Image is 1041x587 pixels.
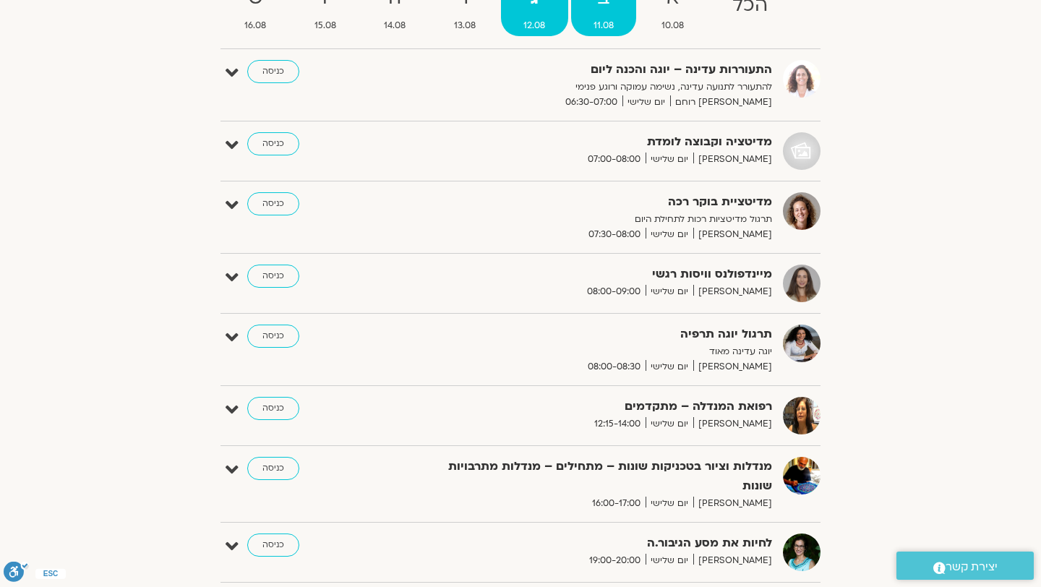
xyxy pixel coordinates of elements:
span: יום שלישי [646,553,693,568]
a: כניסה [247,457,299,480]
span: [PERSON_NAME] [693,284,772,299]
span: [PERSON_NAME] [693,359,772,374]
span: 08:00-08:30 [583,359,646,374]
span: 06:30-07:00 [560,95,622,110]
span: 11.08 [571,18,637,33]
span: [PERSON_NAME] [693,496,772,511]
span: 14.08 [361,18,429,33]
span: 07:00-08:00 [583,152,646,167]
span: [PERSON_NAME] [693,553,772,568]
p: יוגה עדינה מאוד [418,344,772,359]
span: [PERSON_NAME] [693,416,772,432]
span: יום שלישי [646,496,693,511]
a: כניסה [247,325,299,348]
span: 16.08 [222,18,289,33]
strong: מיינדפולנס וויסות רגשי [418,265,772,284]
strong: לחיות את מסע הגיבור.ה [418,534,772,553]
span: יום שלישי [622,95,670,110]
a: כניסה [247,132,299,155]
span: 12.08 [501,18,568,33]
a: כניסה [247,397,299,420]
a: כניסה [247,60,299,83]
p: להתעורר לתנועה עדינה, נשימה עמוקה ורוגע פנימי [418,80,772,95]
span: יצירת קשר [946,557,998,577]
span: [PERSON_NAME] [693,227,772,242]
span: 19:00-20:00 [584,553,646,568]
span: 07:30-08:00 [583,227,646,242]
p: תרגול מדיטציות רכות לתחילת היום [418,212,772,227]
a: יצירת קשר [896,552,1034,580]
a: כניסה [247,534,299,557]
span: [PERSON_NAME] רוחם [670,95,772,110]
strong: מדיטציה וקבוצה לומדת [418,132,772,152]
span: 10.08 [639,18,707,33]
span: יום שלישי [646,359,693,374]
span: 12:15-14:00 [589,416,646,432]
span: יום שלישי [646,152,693,167]
span: 15.08 [292,18,359,33]
strong: רפואת המנדלה – מתקדמים [418,397,772,416]
strong: מנדלות וציור בטכניקות שונות – מתחילים – מנדלות מתרבויות שונות [418,457,772,496]
span: 13.08 [432,18,499,33]
strong: מדיטציית בוקר רכה [418,192,772,212]
span: יום שלישי [646,284,693,299]
a: כניסה [247,265,299,288]
span: 16:00-17:00 [587,496,646,511]
strong: התעוררות עדינה – יוגה והכנה ליום [418,60,772,80]
span: יום שלישי [646,227,693,242]
span: 08:00-09:00 [582,284,646,299]
strong: תרגול יוגה תרפיה [418,325,772,344]
a: כניסה [247,192,299,215]
span: יום שלישי [646,416,693,432]
span: [PERSON_NAME] [693,152,772,167]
